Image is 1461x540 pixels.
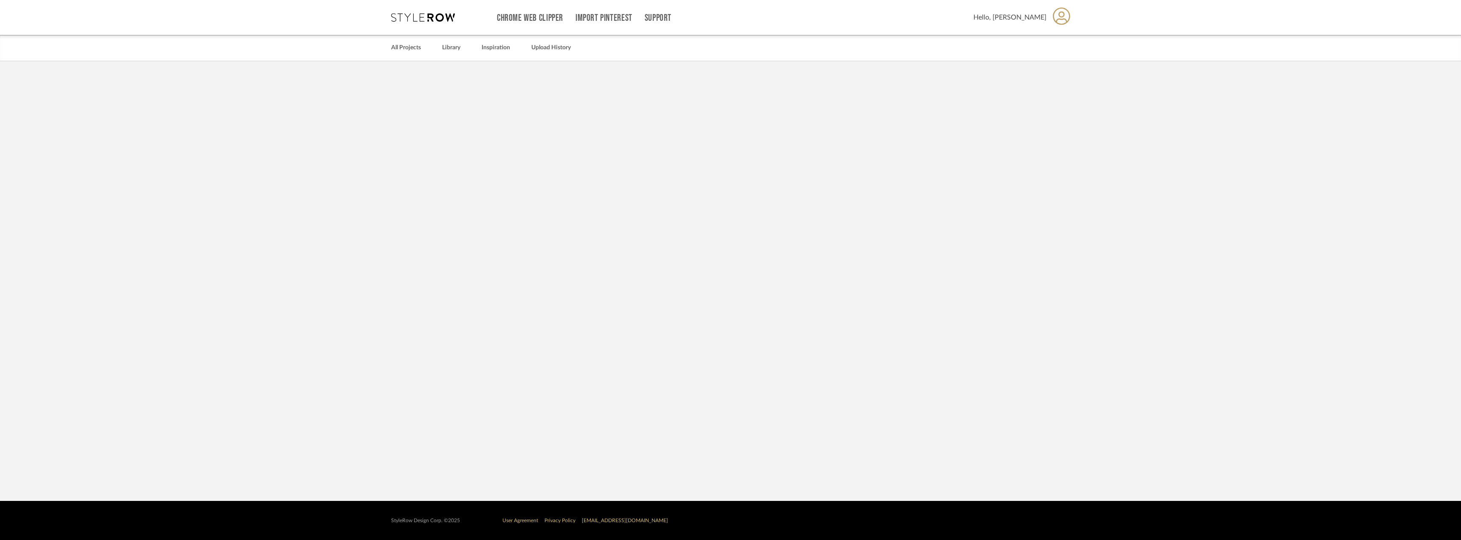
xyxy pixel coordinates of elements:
a: Chrome Web Clipper [497,14,563,22]
a: Library [442,42,460,54]
div: StyleRow Design Corp. ©2025 [391,517,460,524]
a: Inspiration [482,42,510,54]
a: User Agreement [502,518,538,523]
a: Support [645,14,671,22]
a: [EMAIL_ADDRESS][DOMAIN_NAME] [582,518,668,523]
a: All Projects [391,42,421,54]
span: Hello, [PERSON_NAME] [973,12,1046,23]
a: Privacy Policy [544,518,575,523]
a: Upload History [531,42,571,54]
a: Import Pinterest [575,14,632,22]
